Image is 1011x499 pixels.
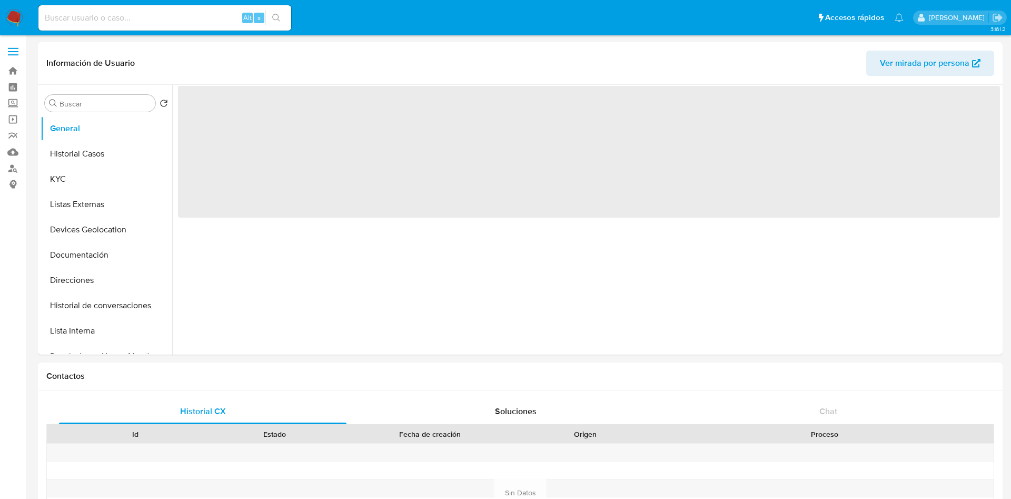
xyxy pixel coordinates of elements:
span: Accesos rápidos [825,12,884,23]
button: Restricciones Nuevo Mundo [41,344,172,369]
a: Notificaciones [895,13,904,22]
button: Historial de conversaciones [41,293,172,318]
div: Id [73,429,197,439]
button: KYC [41,167,172,192]
button: Devices Geolocation [41,217,172,242]
input: Buscar [60,99,151,109]
button: Listas Externas [41,192,172,217]
input: Buscar usuario o caso... [38,11,291,25]
h1: Información de Usuario [46,58,135,69]
div: Fecha de creación [352,429,508,439]
button: Lista Interna [41,318,172,344]
span: Soluciones [495,405,537,417]
div: Origen [523,429,648,439]
a: Salir [992,12,1003,23]
span: Alt [243,13,252,23]
button: Ver mirada por persona [866,51,994,76]
button: General [41,116,172,141]
h1: Contactos [46,371,994,381]
button: Historial Casos [41,141,172,167]
div: Estado [212,429,337,439]
span: Chat [819,405,837,417]
span: Historial CX [180,405,226,417]
span: ‌ [178,86,1000,218]
button: Buscar [49,99,57,107]
button: search-icon [265,11,287,25]
button: Volver al orden por defecto [160,99,168,111]
div: Proceso [662,429,986,439]
span: Ver mirada por persona [880,51,969,76]
button: Direcciones [41,268,172,293]
p: ivonne.perezonofre@mercadolibre.com.mx [929,13,988,23]
span: s [257,13,261,23]
button: Documentación [41,242,172,268]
